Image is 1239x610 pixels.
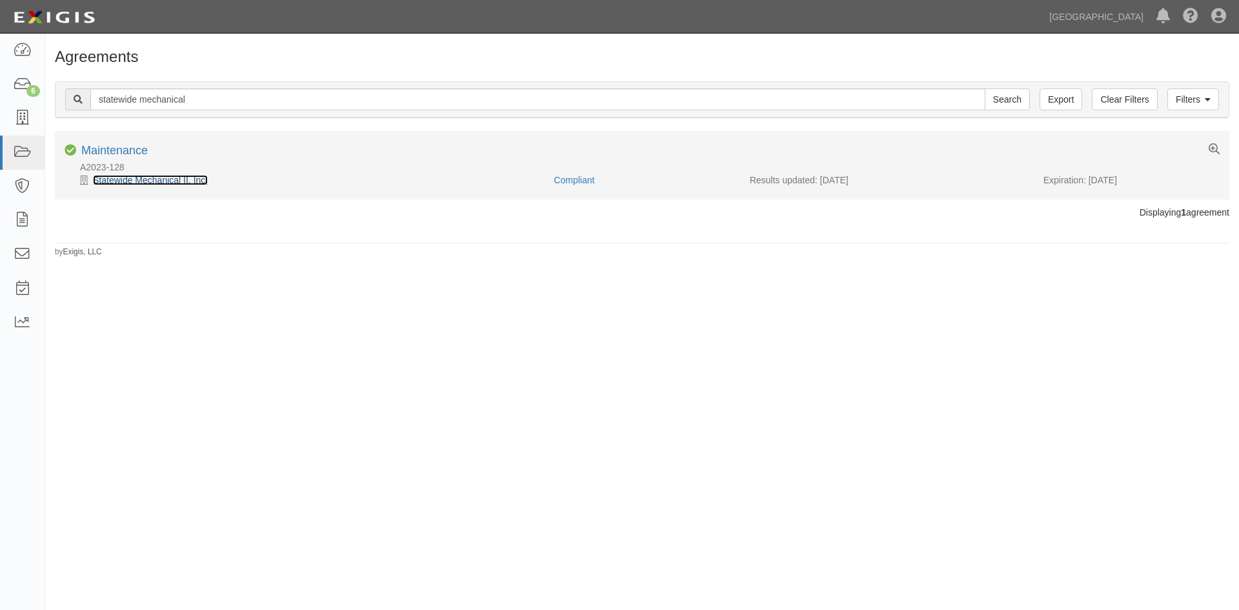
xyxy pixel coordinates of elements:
a: Compliant [554,175,594,185]
b: 1 [1181,207,1186,218]
input: Search [90,88,985,110]
div: Results updated: [DATE] [750,174,1024,187]
a: Export [1040,88,1082,110]
a: View results summary [1209,144,1220,156]
a: Filters [1167,88,1219,110]
a: Exigis, LLC [63,247,102,256]
div: 6 [26,85,40,97]
a: Maintenance [81,144,148,157]
a: [GEOGRAPHIC_DATA] [1043,4,1150,30]
input: Search [985,88,1030,110]
div: A2023-128 [65,161,1229,174]
div: Statewide Mechanical II, Inc. [65,174,544,187]
i: Help Center - Complianz [1183,9,1198,25]
div: Displaying agreement [45,206,1239,219]
small: by [55,247,102,258]
a: Clear Filters [1092,88,1157,110]
div: Expiration: [DATE] [1043,174,1220,187]
a: Statewide Mechanical II, Inc. [93,175,208,185]
h1: Agreements [55,48,1229,65]
img: logo-5460c22ac91f19d4615b14bd174203de0afe785f0fc80cf4dbbc73dc1793850b.png [10,6,99,29]
div: Maintenance [81,144,148,158]
i: Compliant [65,145,76,156]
